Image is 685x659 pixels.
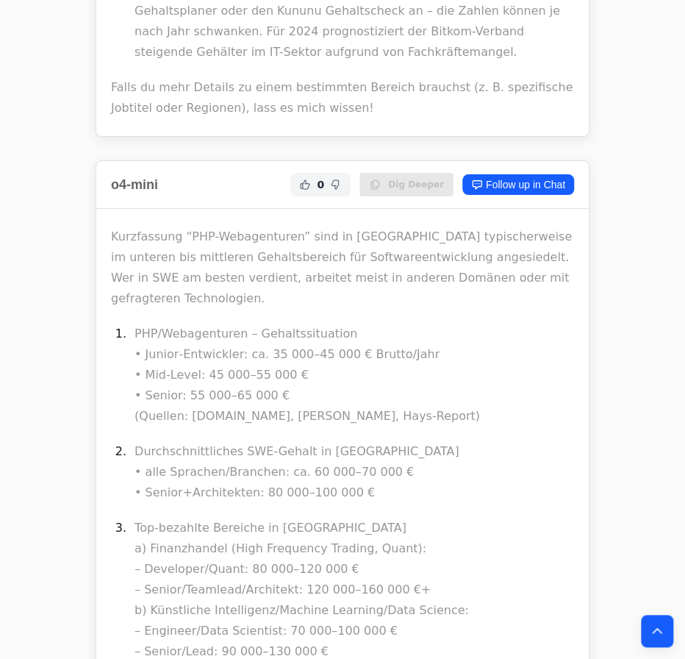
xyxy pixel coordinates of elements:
button: Helpful [296,176,314,193]
button: Not Helpful [327,176,345,193]
p: Durchschnittliches SWE‐Gehalt in [GEOGRAPHIC_DATA] • alle Sprachen/Branchen: ca. 60 000–70 000 € ... [135,441,574,503]
button: Back to top [641,615,673,647]
a: Follow up in Chat [462,174,574,195]
p: Falls du mehr Details zu einem bestimmten Bereich brauchst (z. B. spezifische Jobtitel oder Regio... [111,77,574,118]
h2: o4-mini [111,174,158,195]
span: 0 [317,177,324,192]
p: PHP/Webagenturen – Gehaltssituation • Junior‐Entwickler: ca. 35 000–45 000 € Brutto/Jahr • Mid‐Le... [135,324,574,427]
p: Kurzfassung “PHP-Webagenturen” sind in [GEOGRAPHIC_DATA] typischerweise im unteren bis mittleren ... [111,227,574,309]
